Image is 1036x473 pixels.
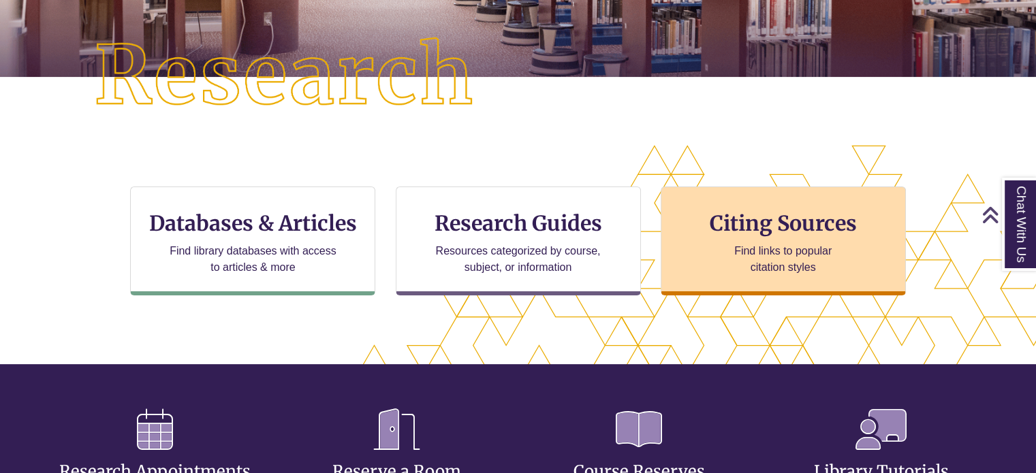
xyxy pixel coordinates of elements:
h3: Research Guides [407,210,629,236]
p: Resources categorized by course, subject, or information [429,243,607,276]
h3: Citing Sources [700,210,866,236]
a: Citing Sources Find links to popular citation styles [661,186,906,295]
a: Research Guides Resources categorized by course, subject, or information [396,186,641,295]
a: Databases & Articles Find library databases with access to articles & more [130,186,375,295]
p: Find library databases with access to articles & more [164,243,342,276]
h3: Databases & Articles [142,210,364,236]
p: Find links to popular citation styles [717,243,849,276]
a: Back to Top [982,206,1033,224]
